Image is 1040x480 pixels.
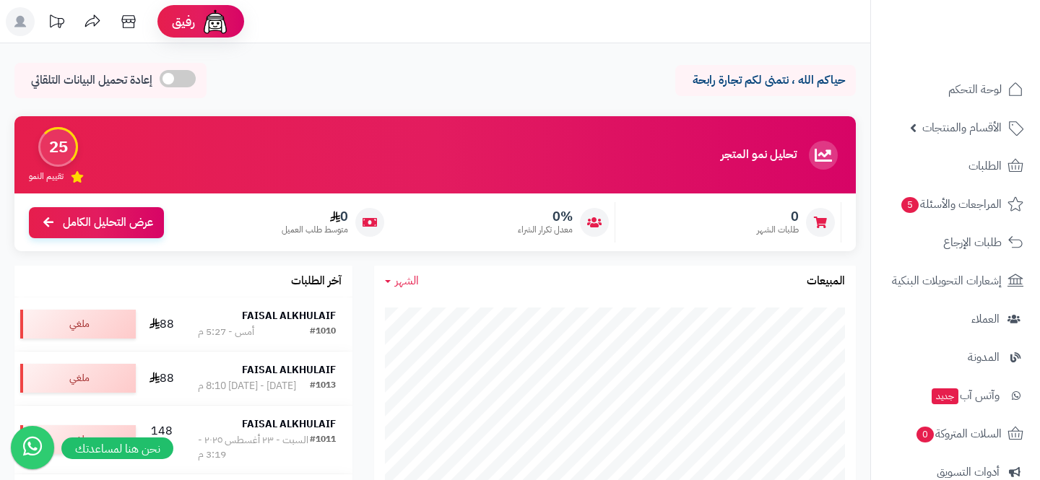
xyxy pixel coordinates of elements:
[757,224,799,236] span: طلبات الشهر
[880,149,1031,183] a: الطلبات
[142,297,181,351] td: 88
[20,310,136,339] div: ملغي
[518,209,573,224] span: 0%
[807,275,845,288] h3: المبيعات
[310,325,336,339] div: #1010
[385,273,419,289] a: الشهر
[901,197,919,213] span: 5
[29,207,164,238] a: عرض التحليل الكامل
[142,406,181,474] td: 148
[31,72,152,89] span: إعادة تحميل البيانات التلقائي
[916,427,934,442] span: 0
[971,309,1000,329] span: العملاء
[198,433,310,462] div: السبت - ٢٣ أغسطس ٢٠٢٥ - 3:19 م
[291,275,342,288] h3: آخر الطلبات
[880,263,1031,298] a: إشعارات التحويلات البنكية
[142,352,181,405] td: 88
[29,170,64,183] span: تقييم النمو
[943,232,1002,253] span: طلبات الإرجاع
[880,187,1031,222] a: المراجعات والأسئلة5
[922,118,1002,138] span: الأقسام والمنتجات
[880,302,1031,336] a: العملاء
[242,362,336,378] strong: FAISAL ALKHULAIF
[310,379,336,393] div: #1013
[242,308,336,323] strong: FAISAL ALKHULAIF
[63,214,153,231] span: عرض التحليل الكامل
[20,425,136,454] div: ملغي
[172,13,195,30] span: رفيق
[968,156,1002,176] span: الطلبات
[880,378,1031,413] a: وآتس آبجديد
[310,433,336,462] div: #1011
[880,416,1031,451] a: السلات المتروكة0
[38,7,74,40] a: تحديثات المنصة
[395,272,419,289] span: الشهر
[968,347,1000,367] span: المدونة
[721,149,797,162] h3: تحليل نمو المتجر
[282,209,348,224] span: 0
[948,79,1002,100] span: لوحة التحكم
[932,388,958,404] span: جديد
[757,209,799,224] span: 0
[686,72,845,89] p: حياكم الله ، نتمنى لكم تجارة رابحة
[930,385,1000,406] span: وآتس آب
[880,72,1031,107] a: لوحة التحكم
[880,340,1031,375] a: المدونة
[880,225,1031,260] a: طلبات الإرجاع
[201,7,230,36] img: ai-face.png
[282,224,348,236] span: متوسط طلب العميل
[242,416,336,432] strong: FAISAL ALKHULAIF
[20,364,136,393] div: ملغي
[892,271,1002,291] span: إشعارات التحويلات البنكية
[198,379,296,393] div: [DATE] - [DATE] 8:10 م
[915,424,1002,444] span: السلات المتروكة
[518,224,573,236] span: معدل تكرار الشراء
[198,325,254,339] div: أمس - 5:27 م
[900,194,1002,214] span: المراجعات والأسئلة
